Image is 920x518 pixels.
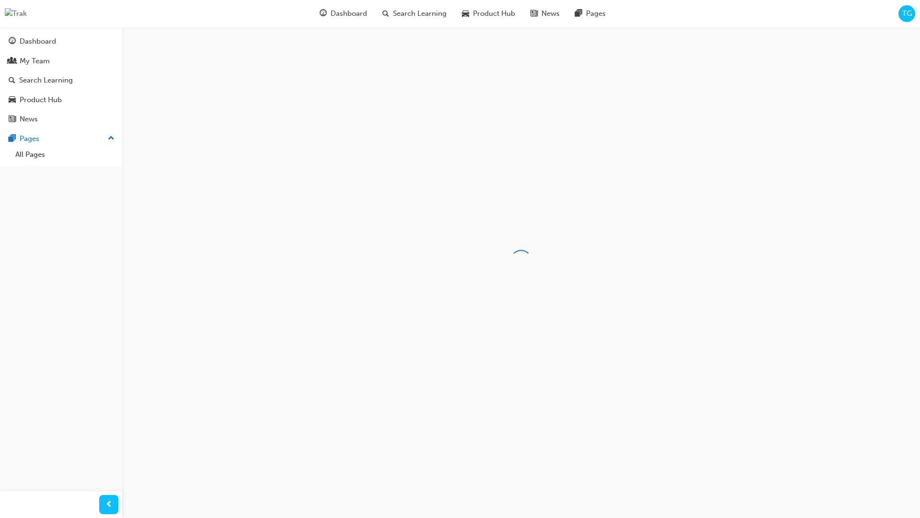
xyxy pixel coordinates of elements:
span: search-icon [382,8,389,20]
span: pages-icon [575,8,582,20]
span: people-icon [9,57,16,66]
span: news-icon [9,115,16,124]
span: Search Learning [393,8,447,19]
button: TG [898,5,915,22]
span: pages-icon [9,135,16,143]
div: Pages [20,133,39,144]
a: Product Hub [4,91,118,109]
img: Trak [5,8,27,19]
span: News [541,8,560,19]
span: TG [902,8,912,19]
div: News [20,114,38,125]
span: guage-icon [9,37,16,46]
span: up-icon [108,132,115,145]
span: prev-icon [105,499,113,511]
span: news-icon [530,8,538,20]
span: search-icon [9,76,15,85]
a: Search Learning [4,71,118,89]
a: My Team [4,52,118,70]
a: news-iconNews [523,4,567,24]
a: All Pages [11,147,118,162]
a: car-iconProduct Hub [454,4,523,24]
a: pages-iconPages [567,4,613,24]
button: Pages [4,130,118,148]
a: News [4,110,118,128]
a: search-iconSearch Learning [375,4,454,24]
span: car-icon [9,96,16,105]
span: Dashboard [331,8,367,19]
span: Pages [586,8,606,19]
span: Product Hub [473,8,515,19]
div: Dashboard [20,36,56,47]
a: guage-iconDashboard [312,4,375,24]
button: DashboardMy TeamSearch LearningProduct HubNews [4,31,118,130]
a: Dashboard [4,33,118,50]
span: guage-icon [320,8,327,20]
div: My Team [20,56,50,67]
div: Search Learning [19,75,73,86]
div: Product Hub [20,94,62,106]
span: car-icon [462,8,469,20]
